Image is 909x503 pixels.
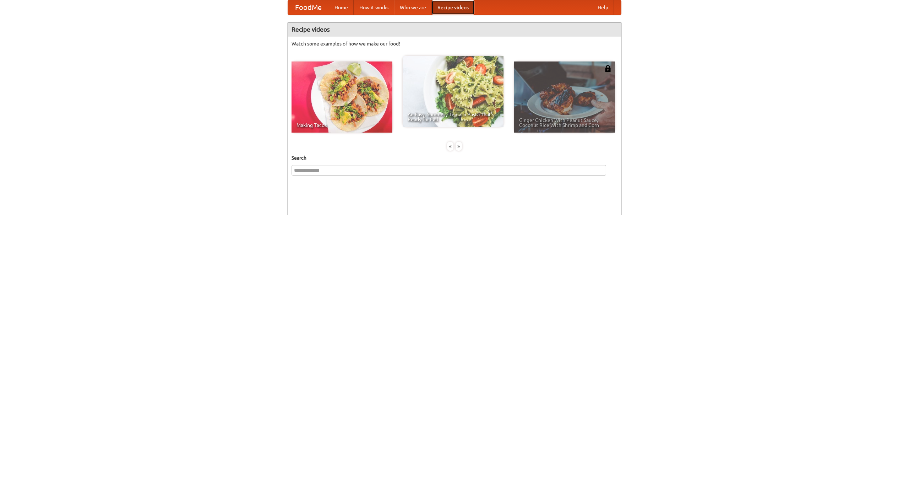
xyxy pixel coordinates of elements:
a: Who we are [394,0,432,15]
div: « [447,142,453,151]
a: Home [329,0,354,15]
a: An Easy, Summery Tomato Pasta That's Ready for Fall [403,56,504,127]
span: An Easy, Summery Tomato Pasta That's Ready for Fall [408,112,499,122]
a: Recipe videos [432,0,474,15]
a: FoodMe [288,0,329,15]
h4: Recipe videos [288,22,621,37]
a: Help [592,0,614,15]
a: Making Tacos [292,61,392,133]
img: 483408.png [604,65,611,72]
a: How it works [354,0,394,15]
p: Watch some examples of how we make our food! [292,40,617,47]
h5: Search [292,154,617,161]
span: Making Tacos [296,123,387,128]
div: » [456,142,462,151]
